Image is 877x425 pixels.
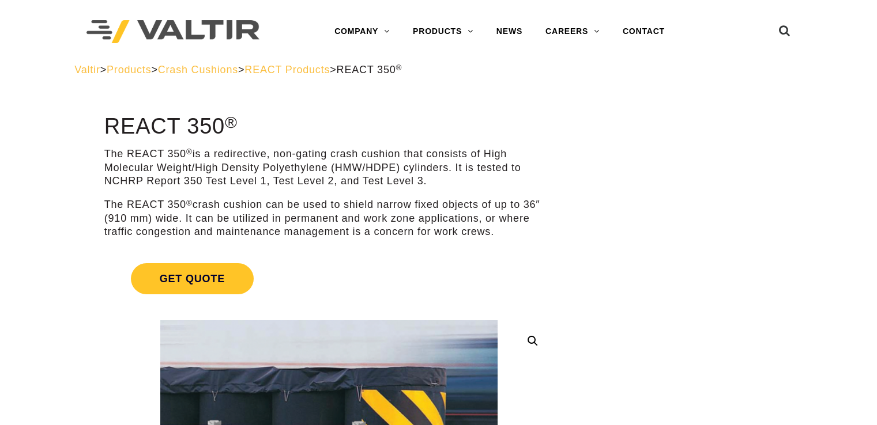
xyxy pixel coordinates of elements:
[158,64,238,75] a: Crash Cushions
[107,64,151,75] a: Products
[104,198,554,238] p: The REACT 350 crash cushion can be used to shield narrow fixed objects of up to 36″ (910 mm) wide...
[485,20,534,43] a: NEWS
[86,20,259,44] img: Valtir
[337,64,402,75] span: REACT 350
[396,63,402,72] sup: ®
[534,20,611,43] a: CAREERS
[104,249,554,308] a: Get Quote
[401,20,485,43] a: PRODUCTS
[74,64,100,75] a: Valtir
[323,20,401,43] a: COMPANY
[131,263,254,294] span: Get Quote
[74,63,803,77] div: > > > >
[186,199,193,207] sup: ®
[104,115,554,139] h1: REACT 350
[104,147,554,188] p: The REACT 350 is a redirective, non-gating crash cushion that consists of High Molecular Weight/H...
[244,64,330,75] a: REACT Products
[225,113,238,131] sup: ®
[611,20,676,43] a: CONTACT
[186,147,193,156] sup: ®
